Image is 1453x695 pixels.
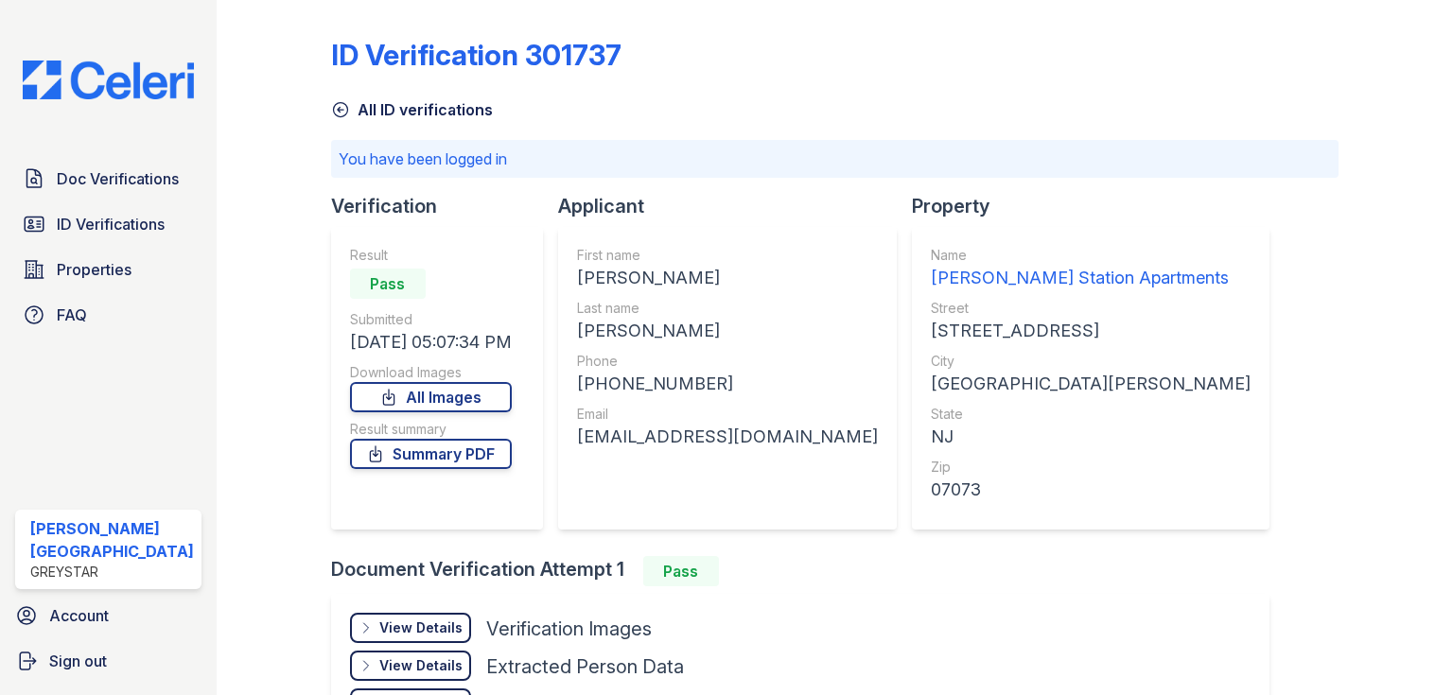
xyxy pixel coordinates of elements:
a: Sign out [8,642,209,680]
div: NJ [931,424,1251,450]
div: Result summary [350,420,512,439]
div: ID Verification 301737 [331,38,621,72]
div: Download Images [350,363,512,382]
div: [PERSON_NAME] Station Apartments [931,265,1251,291]
a: Account [8,597,209,634]
div: Submitted [350,310,512,329]
div: [STREET_ADDRESS] [931,318,1251,344]
div: State [931,405,1251,424]
span: FAQ [57,304,87,326]
span: Sign out [49,650,107,672]
span: Properties [57,258,131,281]
div: View Details [379,618,463,637]
a: All ID verifications [331,98,493,121]
a: ID Verifications [15,205,201,243]
div: City [931,352,1251,371]
div: Greystar [30,563,194,582]
a: Summary PDF [350,439,512,469]
a: Name [PERSON_NAME] Station Apartments [931,246,1251,291]
div: Verification [331,193,558,219]
span: Doc Verifications [57,167,179,190]
a: All Images [350,382,512,412]
div: Street [931,299,1251,318]
div: Email [577,405,878,424]
div: Property [912,193,1285,219]
a: Doc Verifications [15,160,201,198]
div: Name [931,246,1251,265]
div: Zip [931,458,1251,477]
div: [EMAIL_ADDRESS][DOMAIN_NAME] [577,424,878,450]
span: ID Verifications [57,213,165,235]
div: Result [350,246,512,265]
div: [PERSON_NAME] [577,318,878,344]
div: Phone [577,352,878,371]
img: CE_Logo_Blue-a8612792a0a2168367f1c8372b55b34899dd931a85d93a1a3d3e32e68fde9ad4.png [8,61,209,99]
div: Last name [577,299,878,318]
span: Account [49,604,109,627]
a: Properties [15,251,201,288]
div: First name [577,246,878,265]
div: 07073 [931,477,1251,503]
a: FAQ [15,296,201,334]
div: Applicant [558,193,912,219]
div: View Details [379,656,463,675]
div: Pass [350,269,426,299]
p: You have been logged in [339,148,1331,170]
div: [DATE] 05:07:34 PM [350,329,512,356]
div: [PERSON_NAME] [577,265,878,291]
div: [PHONE_NUMBER] [577,371,878,397]
div: [PERSON_NAME][GEOGRAPHIC_DATA] [30,517,194,563]
div: Extracted Person Data [486,653,684,680]
div: [GEOGRAPHIC_DATA][PERSON_NAME] [931,371,1251,397]
div: Pass [643,556,719,586]
div: Document Verification Attempt 1 [331,556,1285,586]
div: Verification Images [486,616,652,642]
